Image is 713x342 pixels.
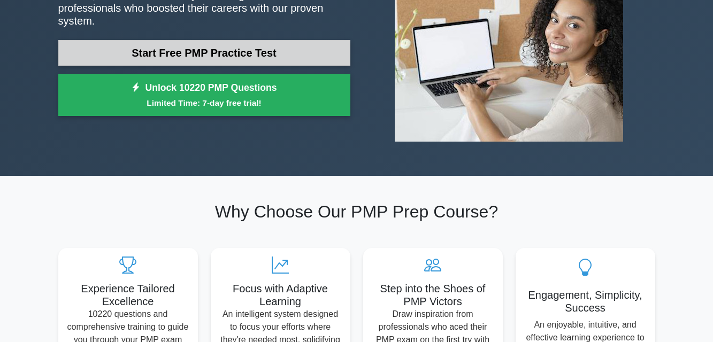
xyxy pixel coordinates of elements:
h5: Experience Tailored Excellence [67,282,189,308]
h5: Focus with Adaptive Learning [219,282,342,308]
a: Start Free PMP Practice Test [58,40,350,66]
a: Unlock 10220 PMP QuestionsLimited Time: 7-day free trial! [58,74,350,116]
small: Limited Time: 7-day free trial! [72,97,337,109]
h5: Engagement, Simplicity, Success [524,289,647,314]
h2: Why Choose Our PMP Prep Course? [58,201,655,222]
h5: Step into the Shoes of PMP Victors [372,282,494,308]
